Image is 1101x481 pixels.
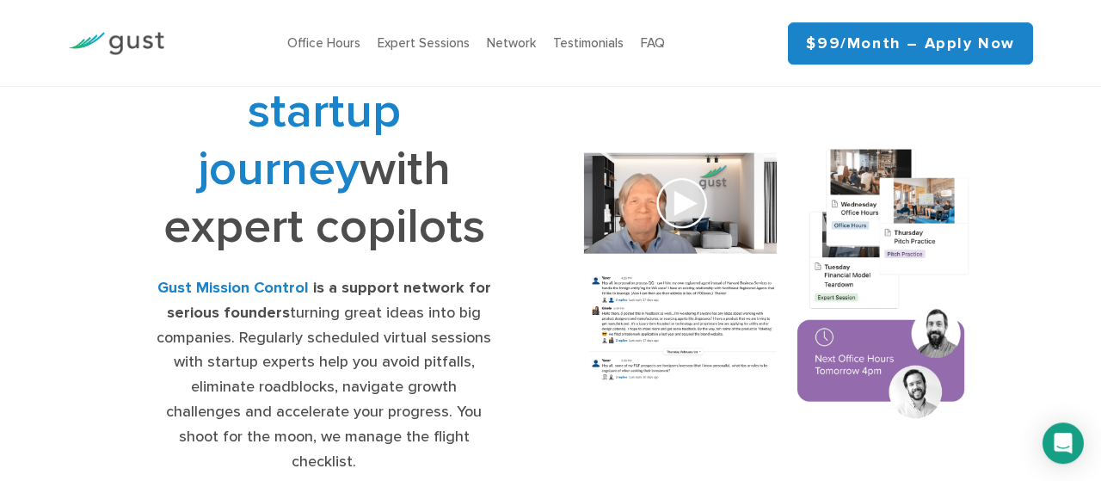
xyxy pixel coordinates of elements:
[378,35,470,51] a: Expert Sessions
[154,25,495,256] h1: with expert copilots
[553,35,624,51] a: Testimonials
[167,279,491,322] strong: is a support network for serious founders
[1043,422,1084,464] div: Open Intercom Messenger
[68,32,164,55] img: Gust Logo
[157,279,309,297] strong: Gust Mission Control
[154,276,495,474] div: turning great ideas into big companies. Regularly scheduled virtual sessions with startup experts...
[788,22,1033,65] a: $99/month – Apply Now
[287,35,360,51] a: Office Hours
[174,25,475,198] span: Navigate your startup journey
[563,133,990,438] img: Composition of calendar events, a video call presentation, and chat rooms
[641,35,665,51] a: FAQ
[487,35,536,51] a: Network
